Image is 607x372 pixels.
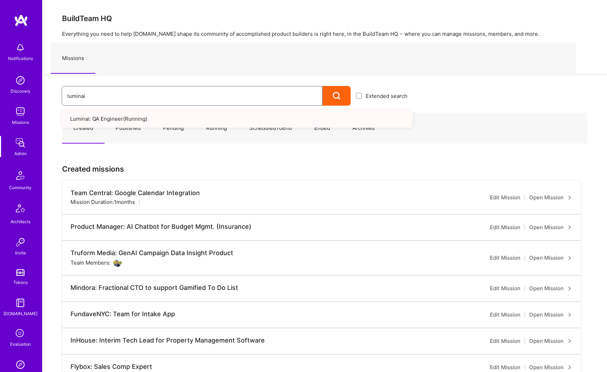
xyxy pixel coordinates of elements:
div: Team Members: [70,258,122,267]
a: Edit Mission [490,337,520,345]
a: Edit Mission [490,193,520,202]
a: ScheduledToEnd [238,113,303,144]
a: Edit Mission [490,363,520,372]
div: Truform Media: GenAI Campaign Data Insight Product [70,249,233,257]
div: Tokens [13,279,28,286]
div: Evaluation [10,340,31,348]
a: Running [195,113,238,144]
img: User Avatar [113,258,122,267]
a: Pending [152,113,195,144]
a: Edit Mission [490,311,520,319]
div: FundaveNYC: Team for Intake App [70,310,175,318]
a: Open Mission [529,363,572,372]
img: Admin Search [13,358,27,372]
a: Luminai: QA Engineer(Running) [62,110,413,128]
div: Architects [11,218,31,225]
i: icon SelectionTeam [14,327,27,340]
div: Notifications [8,55,33,62]
div: [DOMAIN_NAME] [4,310,38,317]
i: icon ArrowRight [568,286,572,291]
img: Community [12,167,29,184]
i: icon ArrowRight [568,339,572,343]
div: Product Manager: AI Chatbot for Budget Mgmt. (Insurance) [70,223,251,231]
a: Open Mission [529,254,572,262]
img: guide book [13,296,27,310]
a: Ended [303,113,341,144]
img: logo [14,14,28,27]
i: icon Search [333,92,341,100]
i: icon ArrowRight [568,195,572,200]
i: icon ArrowRight [568,313,572,317]
a: Edit Mission [490,223,520,232]
p: Everything you need to help [DOMAIN_NAME] shape its community of accomplished product builders is... [62,30,587,38]
img: teamwork [13,105,27,119]
div: Missions [12,119,29,126]
a: Missions [51,43,95,74]
img: Invite [13,235,27,249]
i: icon ArrowRight [568,256,572,260]
img: bell [13,41,27,55]
a: Edit Mission [490,284,520,293]
a: Open Mission [529,337,572,345]
img: discovery [13,73,27,87]
img: tokens [16,269,25,276]
input: What type of mission are you looking for? [67,87,317,105]
h3: BuildTeam HQ [62,14,587,23]
a: Published [104,113,152,144]
div: Mission Duration: 1 months [70,198,135,206]
i: icon ArrowRight [568,225,572,230]
div: Discovery [11,87,31,95]
a: Open Mission [529,311,572,319]
img: Architects [12,201,29,218]
img: admin teamwork [13,136,27,150]
a: Edit Mission [490,254,520,262]
div: Admin [14,150,27,157]
div: Community [9,184,32,191]
h3: Created missions [62,165,587,173]
div: Invite [15,249,26,257]
div: Flybox: Sales Comp Expert [70,363,152,371]
a: Open Mission [529,193,572,202]
a: Open Mission [529,284,572,293]
a: Created [62,113,104,144]
a: Archived [341,113,386,144]
span: Extended search [366,92,407,100]
i: icon ArrowRight [568,365,572,370]
a: Open Mission [529,223,572,232]
div: Mindora: Fractional CTO to support Gamified To Do List [70,284,238,292]
div: InHouse: Interim Tech Lead for Property Management Software [70,337,265,344]
div: Team Central: Google Calendar Integration [70,189,200,197]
